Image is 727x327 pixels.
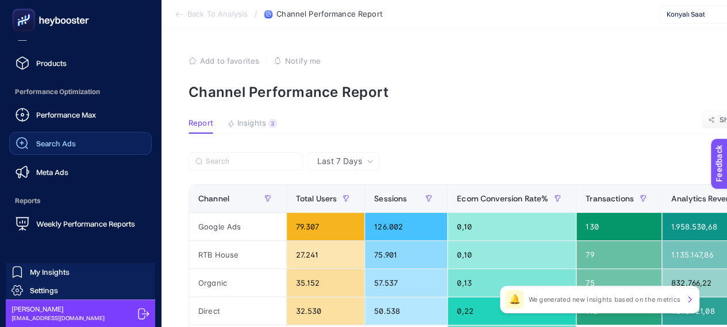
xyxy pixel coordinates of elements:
span: Sessions [374,194,407,203]
div: 🔔 [505,290,524,309]
a: Performance Max [9,103,152,126]
button: Notify me [274,56,321,65]
span: My Insights [30,267,70,277]
div: 130 [576,213,661,240]
span: Reports [9,189,152,212]
span: Channel Performance Report [276,10,382,19]
span: Transactions [586,194,634,203]
a: Settings [6,281,155,299]
span: Add to favorites [200,56,259,65]
a: Meta Ads [9,161,152,184]
p: We generated new insights based on the metrics [528,295,680,304]
span: Ecom Conversion Rate% [457,194,548,203]
div: 32.530 [287,297,365,325]
button: Add to favorites [189,56,259,65]
span: Report [189,119,213,128]
a: Weekly Performance Reports [9,212,152,235]
span: Insights [237,119,266,128]
div: 57.537 [365,269,447,297]
input: Search [206,157,297,166]
a: My Insights [6,263,155,281]
span: Performance Optimization [9,80,152,103]
div: 75 [576,269,661,297]
div: 126.002 [365,213,447,240]
div: 75.901 [365,241,447,268]
span: Search Ads [36,139,76,148]
span: [EMAIL_ADDRESS][DOMAIN_NAME] [11,314,105,322]
div: 0,10 [448,241,576,268]
span: Settings [30,286,58,295]
div: Google Ads [189,213,286,240]
a: Products [9,52,152,75]
span: Last 7 Days [317,155,362,167]
div: 50.538 [365,297,447,325]
span: Weekly Performance Reports [36,219,135,228]
div: 0,10 [448,213,576,240]
div: 79.307 [287,213,365,240]
div: Organic [189,269,286,297]
div: RTB House [189,241,286,268]
div: 35.152 [287,269,365,297]
div: 27.241 [287,241,365,268]
span: Total Users [296,194,337,203]
span: Feedback [7,3,44,13]
div: 3 [268,119,277,128]
span: Channel [198,194,229,203]
a: Search Ads [9,132,152,155]
div: Direct [189,297,286,325]
span: / [255,9,257,18]
span: [PERSON_NAME] [11,305,105,314]
span: Performance Max [36,110,96,119]
span: Products [36,59,67,68]
div: 0,22 [448,297,576,325]
span: Meta Ads [36,168,68,177]
div: 0,13 [448,269,576,297]
div: 79 [576,241,661,268]
span: Notify me [285,56,321,65]
span: Back To Analysis [187,10,248,19]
